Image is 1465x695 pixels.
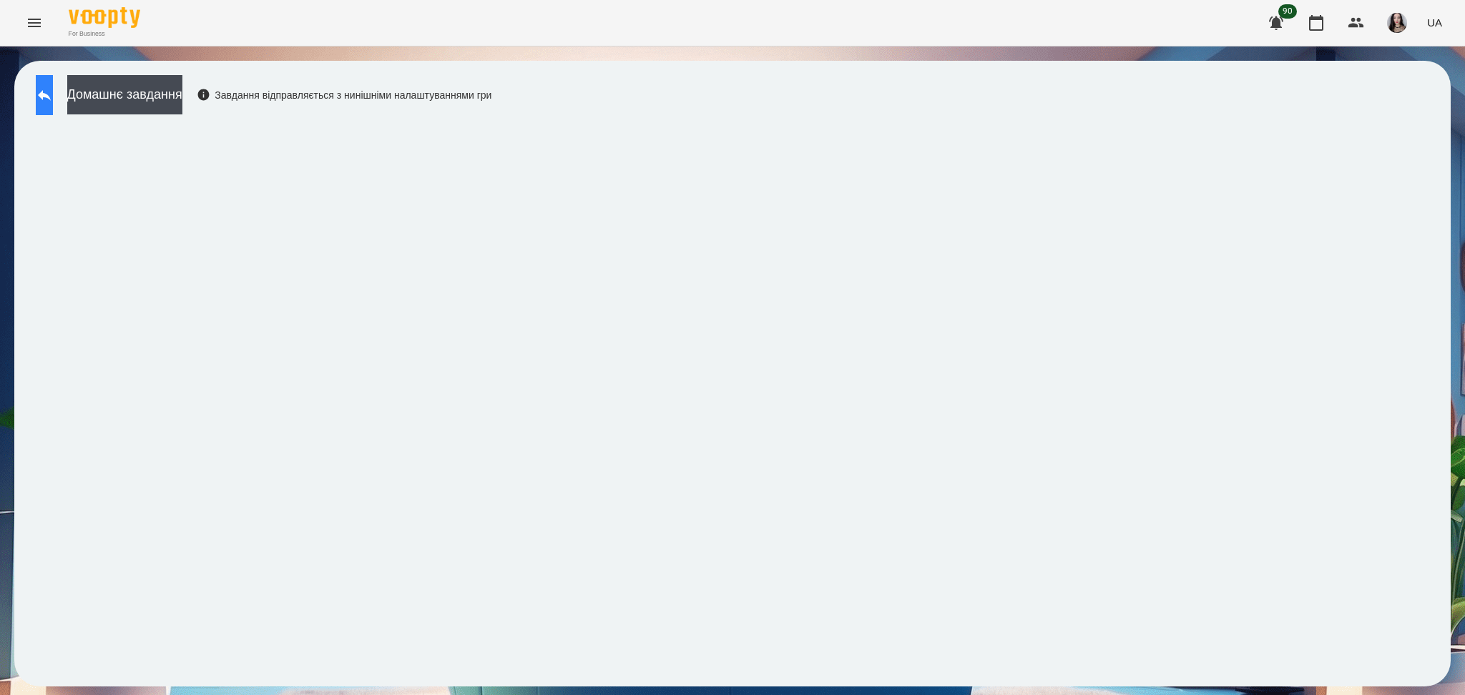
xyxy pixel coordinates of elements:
div: Завдання відправляється з нинішніми налаштуваннями гри [197,88,492,102]
img: 23d2127efeede578f11da5c146792859.jpg [1387,13,1407,33]
span: 90 [1278,4,1297,19]
button: Домашнє завдання [67,75,182,114]
span: For Business [69,29,140,39]
img: Voopty Logo [69,7,140,28]
button: UA [1421,9,1448,36]
span: UA [1427,15,1442,30]
button: Menu [17,6,52,40]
